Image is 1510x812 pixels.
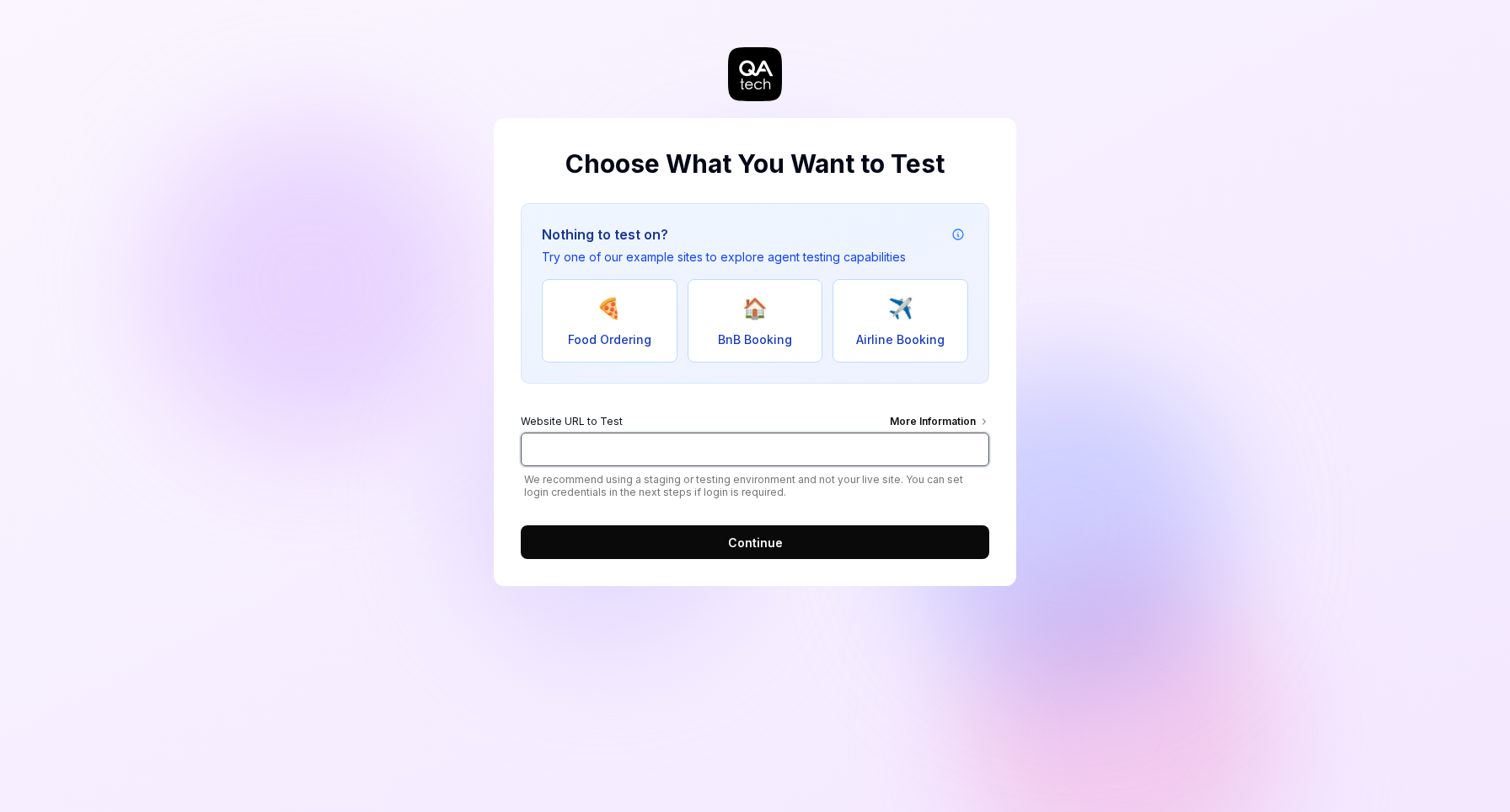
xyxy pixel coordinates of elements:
[597,293,622,324] span: 🍕
[542,248,906,266] p: Try one of our example sites to explore agent testing capabilities
[521,473,989,498] span: We recommend using a staging or testing environment and not your live site. You can set login cre...
[742,293,768,324] span: 🏠
[542,279,677,363] button: 🍕Food Ordering
[948,224,968,245] button: Example attribution information
[890,414,989,433] div: More Information
[568,331,651,348] span: Food Ordering
[888,293,913,324] span: ✈️
[521,525,989,559] button: Continue
[833,279,968,363] button: ✈️Airline Booking
[542,224,906,245] h3: Nothing to test on?
[856,331,945,348] span: Airline Booking
[688,279,823,363] button: 🏠BnB Booking
[728,534,783,551] span: Continue
[718,331,792,348] span: BnB Booking
[521,433,989,466] input: Website URL to TestMore Information
[521,414,623,433] span: Website URL to Test
[521,145,989,183] h2: Choose What You Want to Test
